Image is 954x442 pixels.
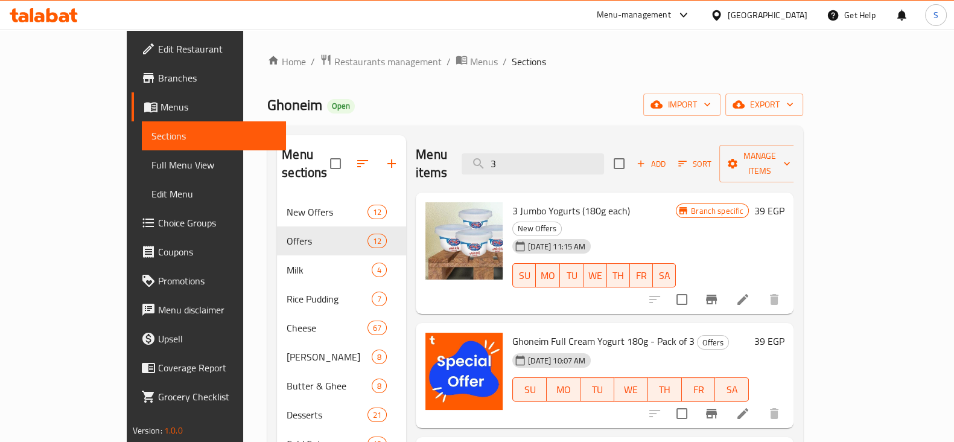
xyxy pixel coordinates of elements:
[585,381,609,399] span: TU
[158,331,276,346] span: Upsell
[368,207,386,218] span: 12
[512,332,695,350] span: Ghoneim Full Cream Yogurt 180g - Pack of 3
[151,187,276,201] span: Edit Menu
[277,342,406,371] div: [PERSON_NAME]8
[697,399,726,428] button: Branch-specific-item
[367,234,387,248] div: items
[277,371,406,400] div: Butter & Ghee8
[614,377,648,402] button: WE
[287,350,372,364] div: Ghoneim Yoghurt
[267,54,306,69] a: Home
[541,267,555,284] span: MO
[552,381,576,399] span: MO
[760,285,789,314] button: delete
[377,149,406,178] button: Add section
[653,263,676,287] button: SA
[277,313,406,342] div: Cheese67
[728,8,807,22] div: [GEOGRAPHIC_DATA]
[277,284,406,313] div: Rice Pudding7
[565,267,578,284] span: TU
[607,263,630,287] button: TH
[158,360,276,375] span: Coverage Report
[425,202,503,280] img: 3 Jumbo Yogurts (180g each)
[372,350,387,364] div: items
[512,222,562,236] div: New Offers
[132,237,286,266] a: Coupons
[287,205,367,219] span: New Offers
[132,266,286,295] a: Promotions
[547,377,580,402] button: MO
[687,381,711,399] span: FR
[287,321,367,335] span: Cheese
[725,94,803,116] button: export
[597,8,671,22] div: Menu-management
[372,379,387,393] div: items
[277,255,406,284] div: Milk4
[287,379,372,393] span: Butter & Ghee
[612,267,625,284] span: TH
[619,381,643,399] span: WE
[367,321,387,335] div: items
[164,423,183,438] span: 1.0.0
[635,157,667,171] span: Add
[334,54,442,69] span: Restaurants management
[367,205,387,219] div: items
[512,263,536,287] button: SU
[158,389,276,404] span: Grocery Checklist
[267,91,322,118] span: Ghoneim
[368,235,386,247] span: 12
[584,263,607,287] button: WE
[142,179,286,208] a: Edit Menu
[158,303,276,317] span: Menu disclaimer
[648,377,682,402] button: TH
[470,54,498,69] span: Menus
[630,263,653,287] button: FR
[161,100,276,114] span: Menus
[158,71,276,85] span: Branches
[142,150,286,179] a: Full Menu View
[635,267,648,284] span: FR
[686,205,748,217] span: Branch specific
[678,157,711,171] span: Sort
[287,350,372,364] span: [PERSON_NAME]
[277,400,406,429] div: Desserts21
[372,263,387,277] div: items
[133,423,162,438] span: Version:
[416,146,447,182] h2: Menu items
[142,121,286,150] a: Sections
[580,377,614,402] button: TU
[658,267,671,284] span: SA
[277,197,406,226] div: New Offers12
[132,382,286,411] a: Grocery Checklist
[588,267,602,284] span: WE
[277,226,406,255] div: Offers12
[456,54,498,69] a: Menus
[323,151,348,176] span: Select all sections
[518,267,531,284] span: SU
[151,129,276,143] span: Sections
[287,408,367,422] div: Desserts
[518,381,542,399] span: SU
[462,153,604,175] input: search
[503,54,507,69] li: /
[653,381,677,399] span: TH
[715,377,749,402] button: SA
[736,406,750,421] a: Edit menu item
[372,293,386,305] span: 7
[606,151,632,176] span: Select section
[287,234,367,248] span: Offers
[327,99,355,114] div: Open
[372,264,386,276] span: 4
[523,241,590,252] span: [DATE] 11:15 AM
[653,97,711,112] span: import
[287,292,372,306] span: Rice Pudding
[327,101,355,111] span: Open
[669,401,695,426] span: Select to update
[151,158,276,172] span: Full Menu View
[697,335,729,350] div: Offers
[632,155,670,173] button: Add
